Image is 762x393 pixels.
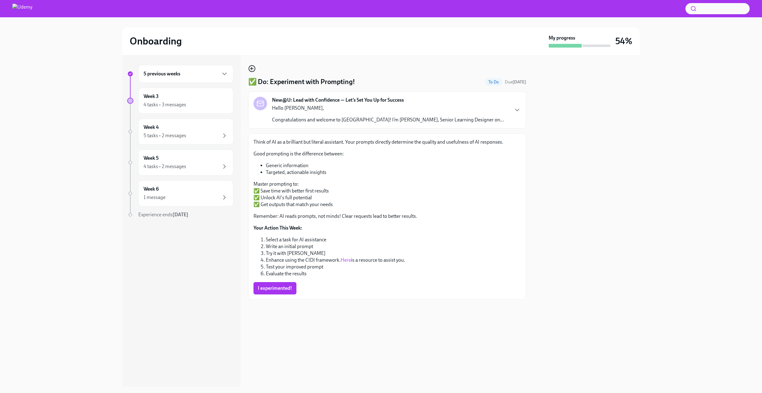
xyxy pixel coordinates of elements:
[144,132,186,139] div: 5 tasks • 2 messages
[266,257,521,264] li: Enhance using the CIDI framework. is a resource to assist you.
[266,162,521,169] li: Generic information
[144,93,159,100] h6: Week 3
[173,212,188,218] strong: [DATE]
[248,77,355,87] h4: ✅ Do: Experiment with Prompting!
[341,257,351,263] a: Here
[258,285,292,291] span: I experimented!
[253,282,296,294] button: I experimented!
[266,169,521,176] li: Targeted, actionable insights
[12,4,32,14] img: Udemy
[127,180,233,206] a: Week 61 message
[144,186,159,192] h6: Week 6
[144,155,159,162] h6: Week 5
[144,194,165,201] div: 1 message
[272,105,504,112] p: Hello [PERSON_NAME],
[505,79,526,85] span: September 27th, 2025 11:00
[272,97,404,104] strong: New@U: Lead with Confidence — Let’s Set You Up for Success
[615,36,632,47] h3: 54%
[485,80,502,84] span: To Do
[253,150,521,157] p: Good prompting is the difference between:
[144,163,186,170] div: 4 tasks • 2 messages
[127,150,233,175] a: Week 54 tasks • 2 messages
[266,270,521,277] li: Evaluate the results
[144,101,186,108] div: 4 tasks • 3 messages
[127,88,233,114] a: Week 34 tasks • 3 messages
[127,119,233,145] a: Week 45 tasks • 2 messages
[138,212,188,218] span: Experience ends
[253,139,521,146] p: Think of AI as a brilliant but literal assistant. Your prompts directly determine the quality and...
[549,35,575,41] strong: My progress
[272,116,504,123] p: Congratulations and welcome to [GEOGRAPHIC_DATA]! I’m [PERSON_NAME], Senior Learning Designer on...
[144,124,159,131] h6: Week 4
[253,181,521,208] p: Master prompting to: ✅ Save time with better first results ✅ Unlock AI's full potential ✅ Get out...
[513,79,526,85] strong: [DATE]
[266,250,521,257] li: Try it with [PERSON_NAME]
[266,264,521,270] li: Test your improved prompt
[266,236,521,243] li: Select a task for AI assistance
[253,213,521,220] p: Remember: AI reads prompts, not minds! Clear requests lead to better results.
[130,35,182,47] h2: Onboarding
[253,225,302,231] strong: Your Action This Week:
[266,243,521,250] li: Write an initial prompt
[505,79,526,85] span: Due
[144,70,180,77] h6: 5 previous weeks
[138,65,233,83] div: 5 previous weeks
